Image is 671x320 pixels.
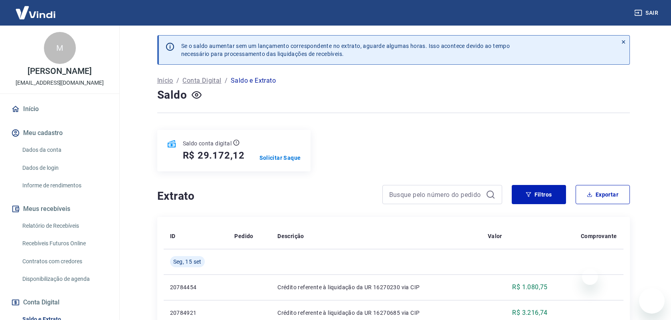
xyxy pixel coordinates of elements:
button: Conta Digital [10,294,110,311]
h4: Extrato [157,188,373,204]
a: Solicitar Saque [259,154,301,162]
p: Crédito referente à liquidação da UR 16270230 via CIP [277,283,475,291]
span: Seg, 15 set [173,258,202,266]
button: Meus recebíveis [10,200,110,218]
a: Início [10,100,110,118]
iframe: Fechar mensagem [582,269,598,285]
a: Disponibilização de agenda [19,271,110,287]
button: Sair [633,6,661,20]
p: Descrição [277,232,304,240]
a: Informe de rendimentos [19,177,110,194]
a: Relatório de Recebíveis [19,218,110,234]
p: Se o saldo aumentar sem um lançamento correspondente no extrato, aguarde algumas horas. Isso acon... [181,42,510,58]
iframe: Botão para abrir a janela de mensagens [639,288,665,314]
button: Exportar [576,185,630,204]
p: 20784454 [170,283,222,291]
p: R$ 3.216,74 [512,308,547,318]
p: [EMAIL_ADDRESS][DOMAIN_NAME] [16,79,104,87]
h5: R$ 29.172,12 [183,149,245,162]
p: Crédito referente à liquidação da UR 16270685 via CIP [277,309,475,317]
input: Busque pelo número do pedido [389,189,483,201]
p: 20784921 [170,309,222,317]
a: Conta Digital [182,76,221,85]
img: Vindi [10,0,61,25]
div: M [44,32,76,64]
a: Contratos com credores [19,253,110,270]
button: Filtros [512,185,566,204]
p: Pedido [234,232,253,240]
p: ID [170,232,176,240]
a: Recebíveis Futuros Online [19,235,110,252]
p: / [176,76,179,85]
h4: Saldo [157,87,187,103]
p: R$ 1.080,75 [512,282,547,292]
button: Meu cadastro [10,124,110,142]
a: Dados da conta [19,142,110,158]
a: Dados de login [19,160,110,176]
p: Saldo e Extrato [231,76,276,85]
p: Comprovante [581,232,617,240]
p: / [225,76,228,85]
p: Saldo conta digital [183,139,232,147]
p: Valor [488,232,502,240]
p: [PERSON_NAME] [28,67,91,76]
a: Início [157,76,173,85]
